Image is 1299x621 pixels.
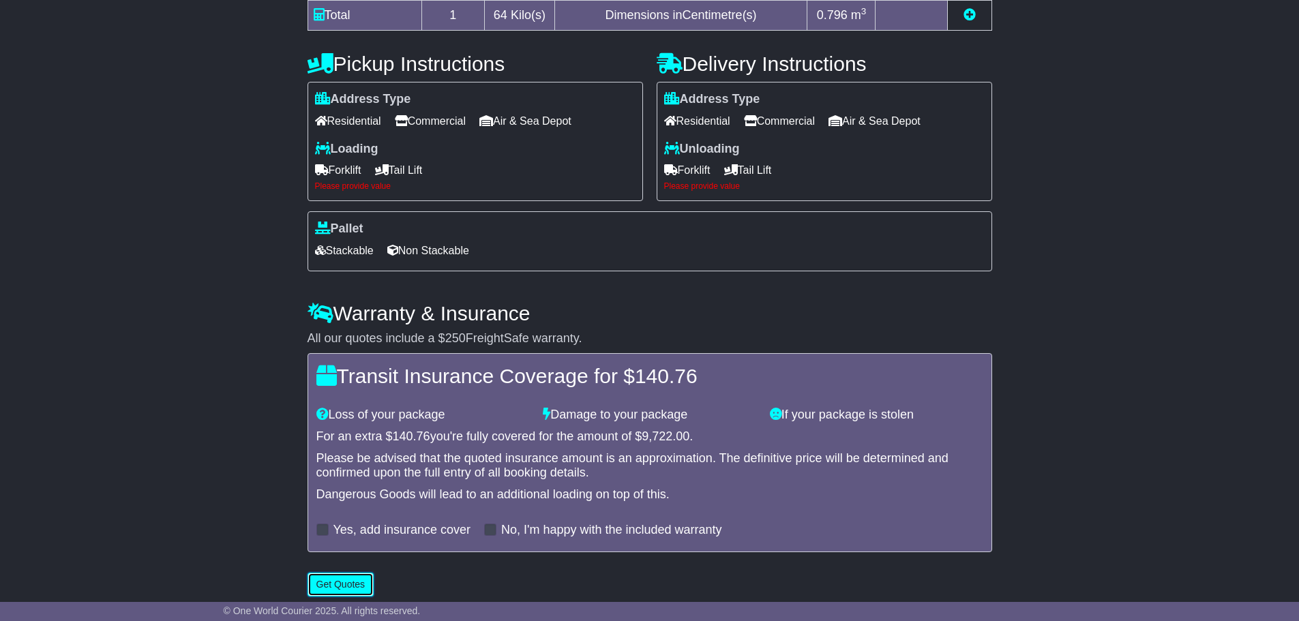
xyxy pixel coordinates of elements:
[308,52,643,75] h4: Pickup Instructions
[395,110,466,132] span: Commercial
[664,110,730,132] span: Residential
[310,408,537,423] div: Loss of your package
[316,487,983,502] div: Dangerous Goods will lead to an additional loading on top of this.
[315,92,411,107] label: Address Type
[393,429,430,443] span: 140.76
[763,408,990,423] div: If your package is stolen
[479,110,571,132] span: Air & Sea Depot
[315,222,363,237] label: Pallet
[664,160,711,181] span: Forklift
[744,110,815,132] span: Commercial
[642,429,689,443] span: 9,722.00
[664,181,985,191] div: Please provide value
[485,1,555,31] td: Kilo(s)
[664,142,740,157] label: Unloading
[861,6,867,16] sup: 3
[635,365,698,387] span: 140.76
[315,240,374,261] span: Stackable
[308,573,374,596] button: Get Quotes
[375,160,423,181] span: Tail Lift
[316,365,983,387] h4: Transit Insurance Coverage for $
[501,523,722,538] label: No, I'm happy with the included warranty
[315,110,381,132] span: Residential
[316,451,983,481] div: Please be advised that the quoted insurance amount is an approximation. The definitive price will...
[308,1,421,31] td: Total
[315,160,361,181] span: Forklift
[333,523,471,538] label: Yes, add insurance cover
[315,181,636,191] div: Please provide value
[421,1,485,31] td: 1
[224,605,421,616] span: © One World Courier 2025. All rights reserved.
[828,110,921,132] span: Air & Sea Depot
[387,240,469,261] span: Non Stackable
[536,408,763,423] div: Damage to your package
[554,1,807,31] td: Dimensions in Centimetre(s)
[851,8,867,22] span: m
[724,160,772,181] span: Tail Lift
[817,8,848,22] span: 0.796
[308,331,992,346] div: All our quotes include a $ FreightSafe warranty.
[964,8,976,22] a: Add new item
[445,331,466,345] span: 250
[316,429,983,444] div: For an extra $ you're fully covered for the amount of $ .
[664,92,760,107] label: Address Type
[308,302,992,324] h4: Warranty & Insurance
[657,52,992,75] h4: Delivery Instructions
[494,8,507,22] span: 64
[315,142,378,157] label: Loading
